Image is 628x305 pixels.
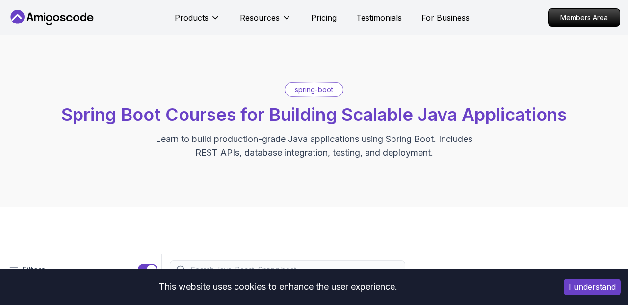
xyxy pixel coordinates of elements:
[240,12,291,31] button: Resources
[295,85,333,94] p: spring-boot
[356,12,402,23] a: Testimonials
[564,279,621,295] button: Accept cookies
[7,276,549,298] div: This website uses cookies to enhance the user experience.
[189,265,399,275] input: Search Java, React, Spring boot ...
[23,264,45,276] p: Filters
[149,132,479,160] p: Learn to build production-grade Java applications using Spring Boot. Includes REST APIs, database...
[311,12,337,23] a: Pricing
[175,12,220,31] button: Products
[175,12,209,23] p: Products
[549,9,620,26] p: Members Area
[61,104,567,125] span: Spring Boot Courses for Building Scalable Java Applications
[421,12,470,23] a: For Business
[548,8,620,27] a: Members Area
[240,12,280,23] p: Resources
